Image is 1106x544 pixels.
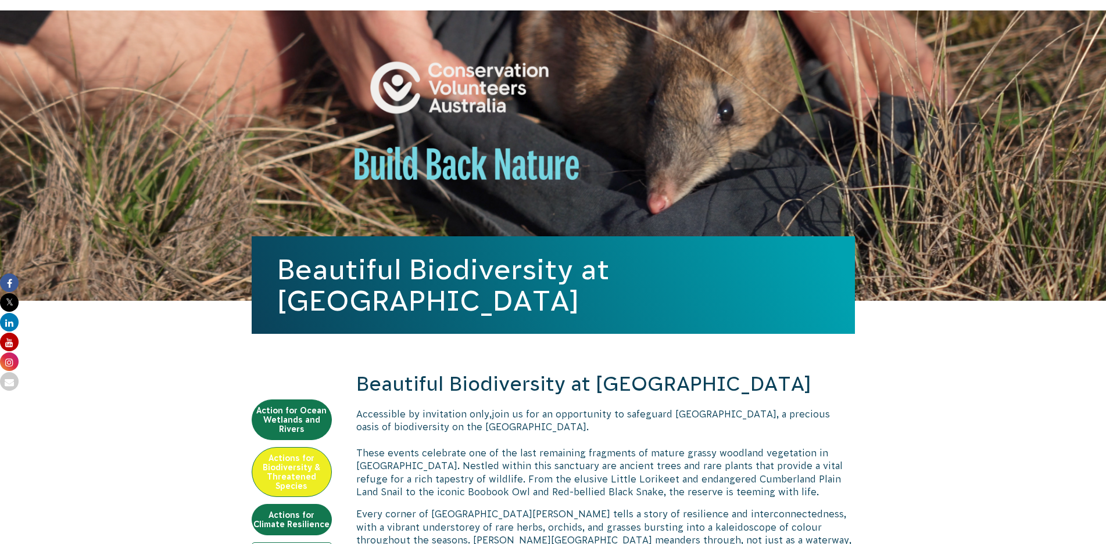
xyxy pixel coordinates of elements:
[252,399,332,440] a: Action for Ocean Wetlands and Rivers
[356,409,830,432] span: join us for an opportunity to safeguard [GEOGRAPHIC_DATA], a precious oasis of biodiversity on th...
[252,447,332,497] a: Actions for Biodiversity & Threatened Species
[277,254,829,316] h1: Beautiful Biodiversity at [GEOGRAPHIC_DATA]
[356,409,492,419] span: Accessible by invitation only,
[252,504,332,535] a: Actions for Climate Resilience
[356,370,855,398] h2: Beautiful Biodiversity at [GEOGRAPHIC_DATA]
[356,448,843,497] span: These events celebrate one of the last remaining fragments of mature grassy woodland vegetation i...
